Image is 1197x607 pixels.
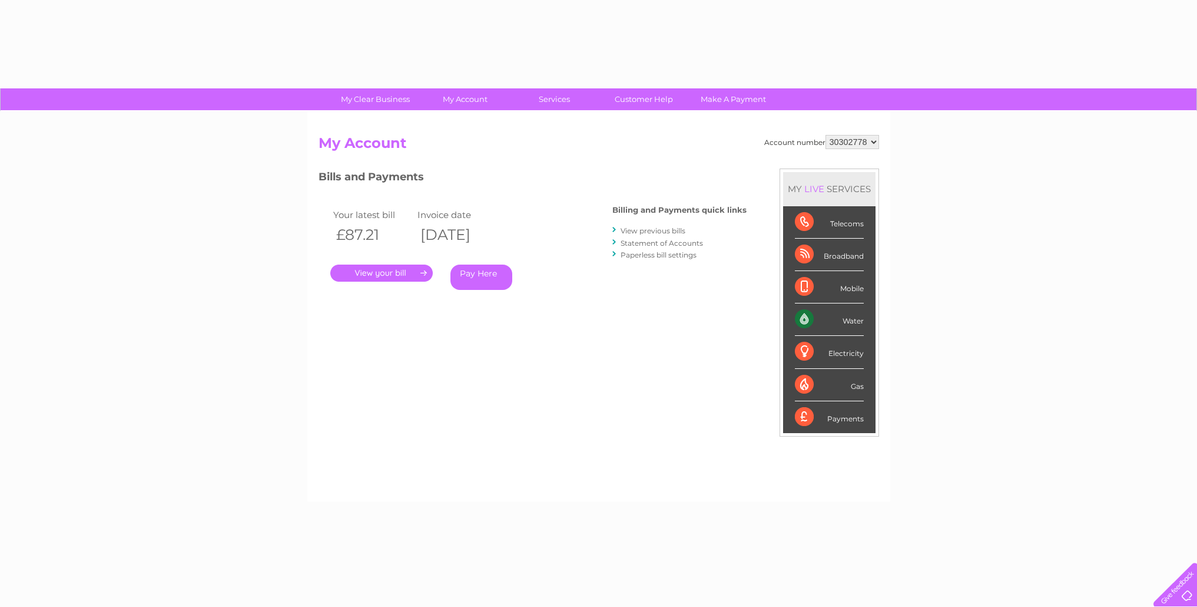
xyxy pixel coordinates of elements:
td: Invoice date [415,207,499,223]
a: Statement of Accounts [621,239,703,248]
div: Gas [795,369,864,401]
div: Electricity [795,336,864,368]
div: LIVE [802,183,827,194]
a: Customer Help [595,88,692,110]
a: My Clear Business [327,88,424,110]
div: MY SERVICES [783,172,876,206]
h2: My Account [319,135,879,157]
a: View previous bills [621,226,685,235]
div: Mobile [795,271,864,303]
th: £87.21 [330,223,415,247]
a: Pay Here [450,265,512,290]
td: Your latest bill [330,207,415,223]
a: Make A Payment [685,88,782,110]
div: Water [795,303,864,336]
div: Telecoms [795,206,864,239]
a: . [330,265,433,282]
h3: Bills and Payments [319,169,747,189]
div: Account number [764,135,879,149]
div: Broadband [795,239,864,271]
a: My Account [416,88,513,110]
h4: Billing and Payments quick links [612,206,747,215]
div: Payments [795,401,864,433]
a: Paperless bill settings [621,250,697,259]
a: Services [506,88,603,110]
th: [DATE] [415,223,499,247]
